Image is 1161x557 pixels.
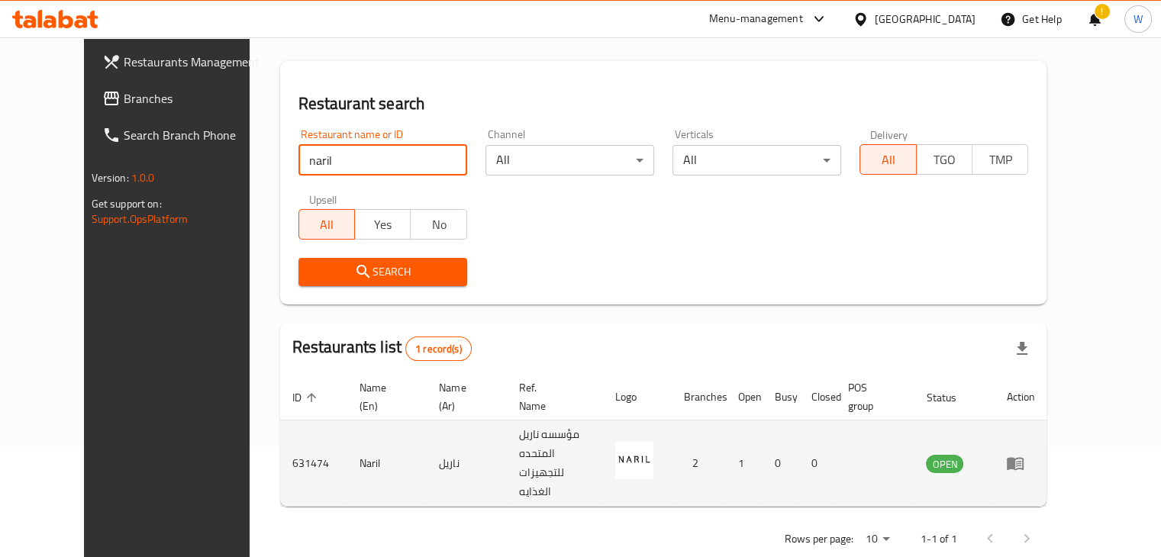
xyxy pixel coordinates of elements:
h2: Restaurants list [292,336,472,361]
span: All [866,149,910,171]
div: Rows per page: [859,528,895,551]
div: Export file [1004,330,1040,367]
a: Branches [90,80,278,117]
td: ناريل [427,420,506,507]
span: TMP [979,149,1022,171]
span: No [417,214,460,236]
button: All [859,144,916,175]
span: 1 record(s) [406,342,471,356]
table: enhanced table [280,374,1047,507]
span: TGO [923,149,966,171]
td: 631474 [280,420,347,507]
input: Search for restaurant name or ID.. [298,145,467,175]
button: No [410,209,466,240]
button: All [298,209,355,240]
button: TGO [916,144,972,175]
span: Get support on: [92,194,162,214]
label: Delivery [870,129,908,140]
th: Closed [798,374,835,420]
span: W [1134,11,1143,27]
th: Busy [762,374,798,420]
th: Open [725,374,762,420]
td: 2 [672,420,725,507]
span: Yes [361,214,405,236]
button: Yes [354,209,411,240]
div: OPEN [926,455,963,473]
div: Total records count [405,336,472,361]
td: مؤسسه ناريل المتحده للتجهيزات الغذايه [507,420,603,507]
div: All [485,145,654,175]
a: Restaurants Management [90,43,278,80]
span: Restaurants Management [124,53,266,71]
button: Search [298,258,467,286]
span: Search [311,262,455,282]
th: Logo [603,374,672,420]
td: Naril [347,420,427,507]
span: Version: [92,168,129,188]
h2: Restaurant search [298,92,1029,115]
span: Status [926,388,976,407]
td: 1 [725,420,762,507]
span: 1.0.0 [131,168,155,188]
p: 1-1 of 1 [920,530,956,549]
div: [GEOGRAPHIC_DATA] [875,11,976,27]
th: Action [994,374,1047,420]
span: All [305,214,349,236]
a: Search Branch Phone [90,117,278,153]
td: 0 [762,420,798,507]
td: 0 [798,420,835,507]
div: Menu [1006,454,1034,472]
span: Name (Ar) [439,378,488,415]
a: Support.OpsPlatform [92,209,189,229]
p: Rows per page: [784,530,853,549]
div: All [672,145,841,175]
span: Ref. Name [519,378,585,415]
img: Naril [615,441,653,479]
label: Upsell [309,194,337,204]
span: Branches [124,89,266,108]
span: POS group [847,378,895,415]
button: TMP [972,144,1028,175]
th: Branches [672,374,725,420]
span: Search Branch Phone [124,126,266,144]
span: OPEN [926,456,963,473]
span: Name (En) [360,378,409,415]
span: ID [292,388,321,407]
div: Menu-management [709,10,803,28]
